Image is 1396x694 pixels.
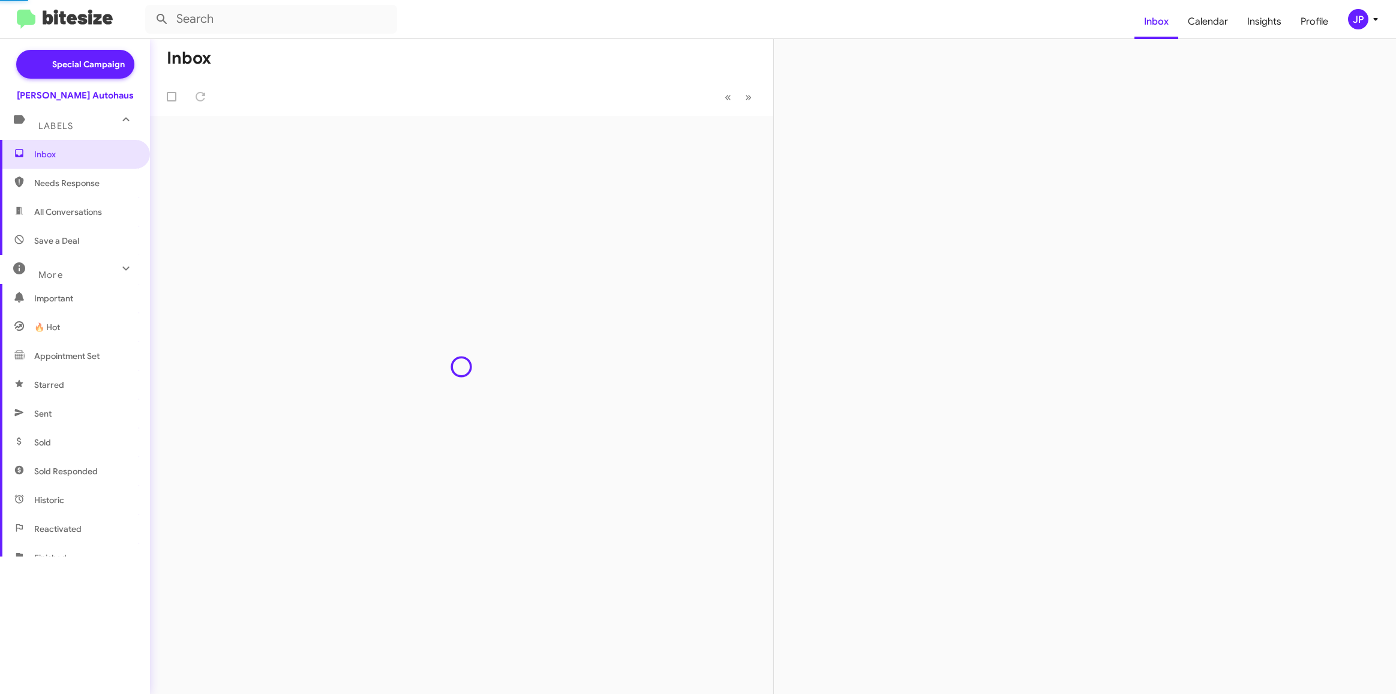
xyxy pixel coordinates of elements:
[1238,4,1291,39] a: Insights
[1291,4,1338,39] a: Profile
[34,235,79,247] span: Save a Deal
[145,5,397,34] input: Search
[34,148,136,160] span: Inbox
[167,49,211,68] h1: Inbox
[34,379,64,391] span: Starred
[34,494,64,506] span: Historic
[738,85,759,109] button: Next
[34,523,82,535] span: Reactivated
[52,58,125,70] span: Special Campaign
[34,206,102,218] span: All Conversations
[717,85,738,109] button: Previous
[34,552,67,564] span: Finished
[34,177,136,189] span: Needs Response
[1338,9,1383,29] button: JP
[16,50,134,79] a: Special Campaign
[1348,9,1368,29] div: JP
[17,89,134,101] div: [PERSON_NAME] Autohaus
[34,292,136,304] span: Important
[1178,4,1238,39] a: Calendar
[725,89,731,104] span: «
[34,350,100,362] span: Appointment Set
[718,85,759,109] nav: Page navigation example
[745,89,752,104] span: »
[34,321,60,333] span: 🔥 Hot
[34,436,51,448] span: Sold
[34,465,98,477] span: Sold Responded
[38,270,63,280] span: More
[34,408,52,420] span: Sent
[38,121,73,131] span: Labels
[1134,4,1178,39] a: Inbox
